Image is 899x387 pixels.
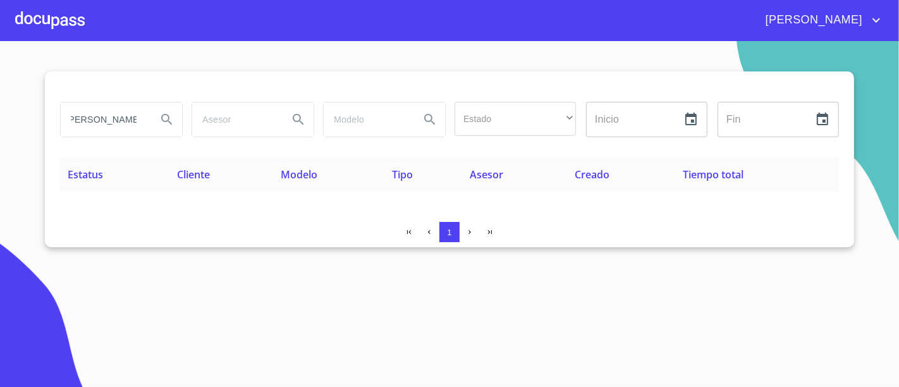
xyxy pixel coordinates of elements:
button: account of current user [756,10,884,30]
span: Asesor [470,168,503,181]
span: Cliente [177,168,210,181]
span: Tiempo total [683,168,743,181]
span: Creado [575,168,610,181]
input: search [192,102,278,137]
button: Search [415,104,445,135]
input: search [324,102,410,137]
span: Modelo [281,168,317,181]
button: Search [283,104,314,135]
span: 1 [447,228,451,237]
span: Tipo [393,168,413,181]
div: ​ [455,102,576,136]
button: 1 [439,222,460,242]
span: [PERSON_NAME] [756,10,869,30]
button: Search [152,104,182,135]
input: search [61,102,147,137]
span: Estatus [68,168,103,181]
